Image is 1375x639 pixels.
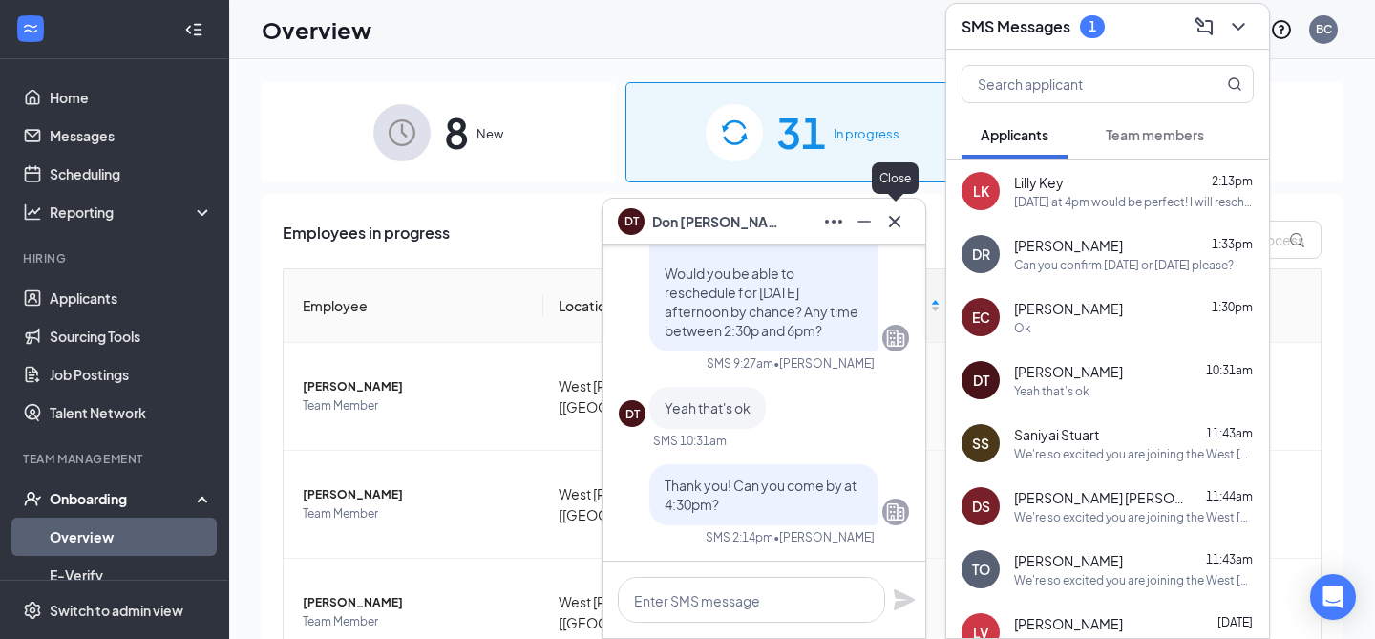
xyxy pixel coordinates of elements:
[972,308,990,327] div: EC
[1014,257,1234,273] div: Can you confirm [DATE] or [DATE] please?
[1310,574,1356,620] div: Open Intercom Messenger
[981,126,1048,143] span: Applicants
[822,210,845,233] svg: Ellipses
[23,250,209,266] div: Hiring
[303,612,528,631] span: Team Member
[1212,237,1253,251] span: 1:33pm
[879,206,910,237] button: Cross
[1212,300,1253,314] span: 1:30pm
[1217,615,1253,629] span: [DATE]
[50,355,213,394] a: Job Postings
[50,78,213,117] a: Home
[1014,425,1099,444] span: Saniyai Stuart
[1014,509,1254,525] div: We're so excited you are joining the West [PERSON_NAME] [LA] [DEMOGRAPHIC_DATA]-fil-Ateam ! Do yo...
[665,477,857,513] span: Thank you! Can you come by at 4:30pm?
[1106,126,1204,143] span: Team members
[1223,11,1254,42] button: ChevronDown
[1014,362,1123,381] span: [PERSON_NAME]
[1206,552,1253,566] span: 11:43am
[1212,174,1253,188] span: 2:13pm
[23,489,42,508] svg: UserCheck
[962,16,1070,37] h3: SMS Messages
[1014,173,1064,192] span: Lilly Key
[884,327,907,350] svg: Company
[893,588,916,611] svg: Plane
[50,155,213,193] a: Scheduling
[773,529,875,545] span: • [PERSON_NAME]
[1014,488,1186,507] span: [PERSON_NAME] [PERSON_NAME]
[50,117,213,155] a: Messages
[1227,76,1242,92] svg: MagnifyingGlass
[303,396,528,415] span: Team Member
[773,355,875,372] span: • [PERSON_NAME]
[543,269,763,343] th: Location
[962,66,1189,102] input: Search applicant
[50,279,213,317] a: Applicants
[1014,572,1254,588] div: We're so excited you are joining the West [PERSON_NAME] [LA] [DEMOGRAPHIC_DATA]-fil-Ateam ! Do yo...
[1014,194,1254,210] div: [DATE] at 4pm would be perfect! I will reschedule it now!
[262,13,371,46] h1: Overview
[665,399,751,416] span: Yeah that's ok
[50,394,213,432] a: Talent Network
[1206,489,1253,503] span: 11:44am
[1014,299,1123,318] span: [PERSON_NAME]
[707,355,773,372] div: SMS 9:27am
[50,202,214,222] div: Reporting
[972,497,990,516] div: DS
[303,593,528,612] span: [PERSON_NAME]
[543,343,763,451] td: West [PERSON_NAME] [[GEOGRAPHIC_DATA]]
[972,245,990,264] div: DR
[50,489,197,508] div: Onboarding
[1227,15,1250,38] svg: ChevronDown
[184,20,203,39] svg: Collapse
[1193,15,1216,38] svg: ComposeMessage
[50,317,213,355] a: Sourcing Tools
[1206,426,1253,440] span: 11:43am
[303,485,528,504] span: [PERSON_NAME]
[972,434,989,453] div: SS
[972,560,990,579] div: TO
[23,202,42,222] svg: Analysis
[818,206,849,237] button: Ellipses
[1189,11,1219,42] button: ComposeMessage
[1206,363,1253,377] span: 10:31am
[849,206,879,237] button: Minimize
[1014,614,1123,633] span: [PERSON_NAME]
[706,529,773,545] div: SMS 2:14pm
[303,377,528,396] span: [PERSON_NAME]
[21,19,40,38] svg: WorkstreamLogo
[50,556,213,594] a: E-Verify
[872,162,919,194] div: Close
[444,99,469,165] span: 8
[283,221,450,259] span: Employees in progress
[303,504,528,523] span: Team Member
[653,433,727,449] div: SMS 10:31am
[625,406,640,422] div: DT
[834,124,899,143] span: In progress
[1270,18,1293,41] svg: QuestionInfo
[50,518,213,556] a: Overview
[50,601,183,620] div: Switch to admin view
[23,451,209,467] div: Team Management
[973,181,989,201] div: LK
[1014,320,1031,336] div: Ok
[1014,446,1254,462] div: We're so excited you are joining the West [PERSON_NAME] [LA] [DEMOGRAPHIC_DATA]-fil-Ateam ! Do yo...
[1014,383,1089,399] div: Yeah that's ok
[1316,21,1332,37] div: BC
[1014,236,1123,255] span: [PERSON_NAME]
[853,210,876,233] svg: Minimize
[284,269,543,343] th: Employee
[883,210,906,233] svg: Cross
[543,451,763,559] td: West [PERSON_NAME] [[GEOGRAPHIC_DATA]]
[1089,18,1096,34] div: 1
[973,371,989,390] div: DT
[652,211,786,232] span: Don [PERSON_NAME]
[776,99,826,165] span: 31
[23,601,42,620] svg: Settings
[1014,551,1123,570] span: [PERSON_NAME]
[476,124,503,143] span: New
[884,501,907,523] svg: Company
